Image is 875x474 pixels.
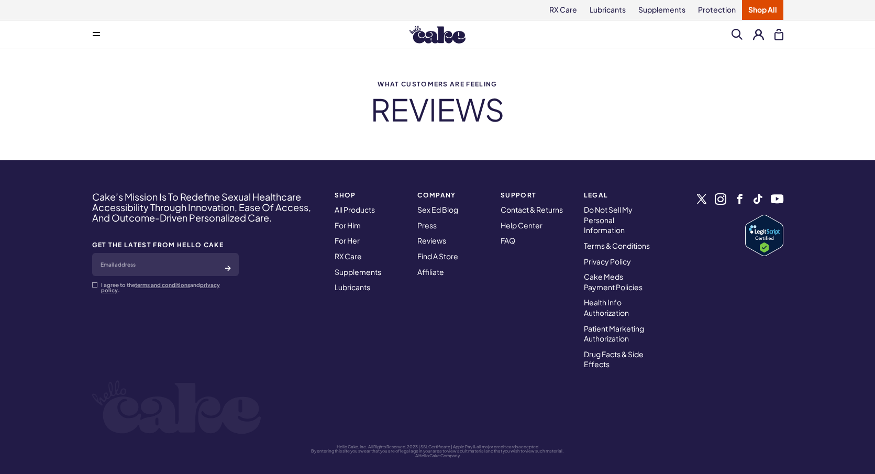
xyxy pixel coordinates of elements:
a: Do Not Sell My Personal Information [584,205,633,235]
a: For Him [335,221,361,230]
span: What customers are feeling [92,81,783,87]
a: A Hello Cake Company [415,453,460,458]
a: Health Info Authorization [584,297,629,317]
a: FAQ [501,236,515,245]
h4: Cake’s Mission Is To Redefine Sexual Healthcare Accessibility Through Innovation, Ease Of Access,... [92,192,321,223]
a: RX Care [335,251,362,261]
a: Reviews [417,236,446,245]
a: Sex Ed Blog [417,205,458,214]
a: Verify LegitScript Approval for www.hellocake.com [745,215,783,256]
img: Verify Approval for www.hellocake.com [745,215,783,256]
a: Drug Facts & Side Effects [584,349,644,369]
p: Hello Cake, Inc. All Rights Reserved, 2023 | SSL Certificate | Apple Pay & all major credit cards... [92,445,783,449]
h2: REVIEWS [92,93,783,126]
a: Patient Marketing Authorization [584,324,644,344]
a: terms and conditions [135,282,190,288]
img: logo-white [92,380,261,434]
a: Privacy Policy [584,257,631,266]
a: For Her [335,236,360,245]
p: I agree to the and . [101,282,239,293]
a: All Products [335,205,375,214]
a: Contact & Returns [501,205,563,214]
a: Terms & Conditions [584,241,650,250]
a: Cake Meds Payment Policies [584,272,643,292]
a: Find A Store [417,251,458,261]
strong: Support [501,192,571,199]
strong: SHOP [335,192,405,199]
a: Press [417,221,437,230]
a: Affiliate [417,267,444,277]
a: privacy policy [101,282,220,293]
a: Supplements [335,267,381,277]
strong: COMPANY [417,192,488,199]
a: Lubricants [335,282,370,292]
p: By entering this site you swear that you are of legal age in your area to view adult material and... [92,449,783,454]
a: Help Center [501,221,542,230]
img: Hello Cake [409,26,466,43]
strong: GET THE LATEST FROM HELLO CAKE [92,241,239,248]
strong: Legal [584,192,655,199]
